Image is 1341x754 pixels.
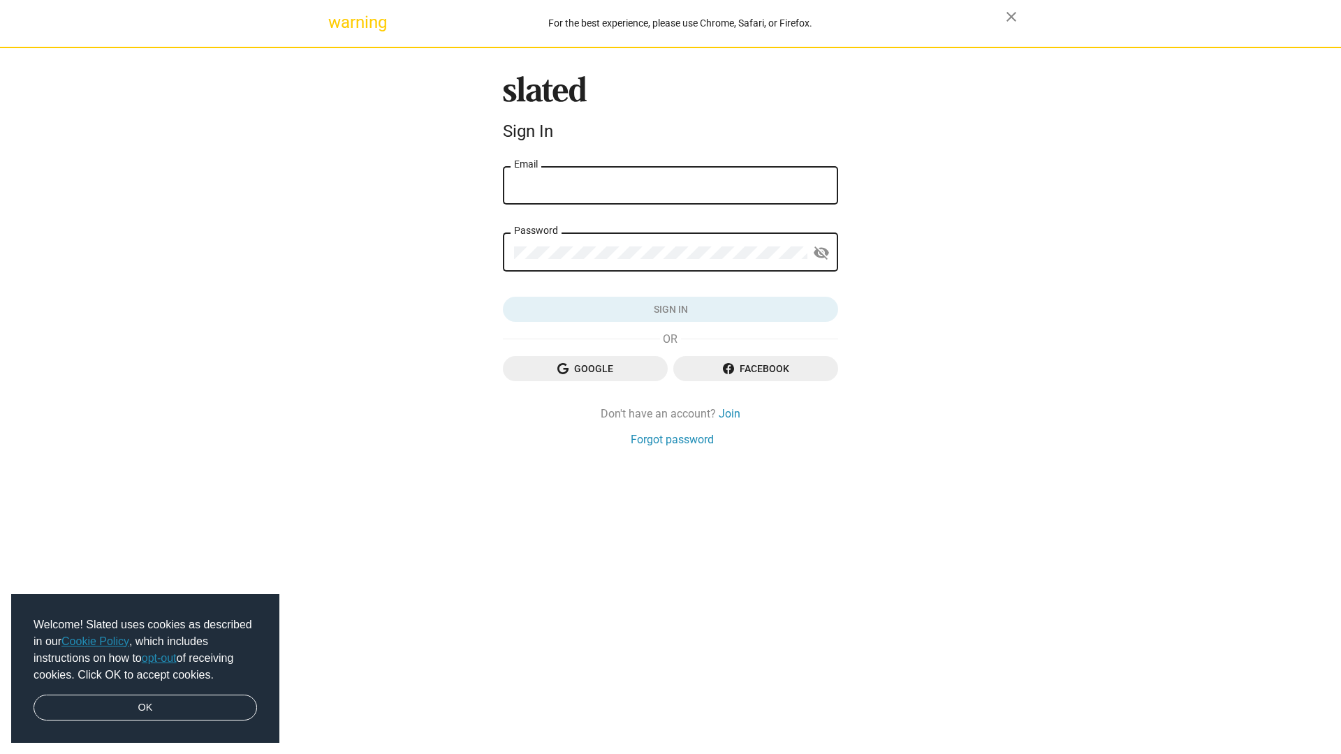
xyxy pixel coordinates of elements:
div: Don't have an account? [503,406,838,421]
a: opt-out [142,652,177,664]
a: dismiss cookie message [34,695,257,721]
a: Cookie Policy [61,635,129,647]
mat-icon: warning [328,14,345,31]
div: Sign In [503,121,838,141]
span: Facebook [684,356,827,381]
mat-icon: visibility_off [813,242,830,264]
span: Welcome! Slated uses cookies as described in our , which includes instructions on how to of recei... [34,616,257,683]
div: cookieconsent [11,594,279,744]
a: Forgot password [631,432,714,447]
a: Join [719,406,740,421]
button: Google [503,356,668,381]
sl-branding: Sign In [503,76,838,147]
div: For the best experience, please use Chrome, Safari, or Firefox. [355,14,1006,33]
button: Show password [807,239,835,267]
span: Google [514,356,657,381]
button: Facebook [673,356,838,381]
mat-icon: close [1003,8,1020,25]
